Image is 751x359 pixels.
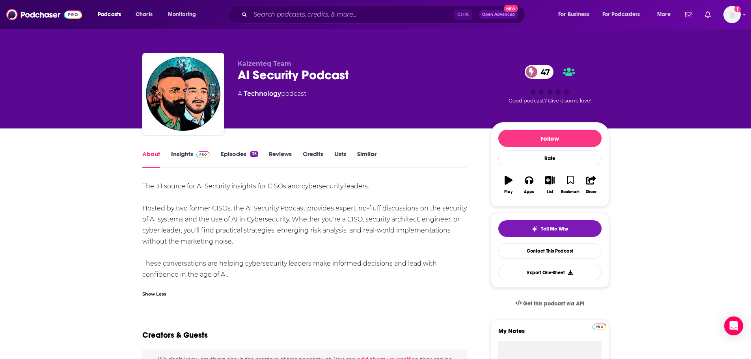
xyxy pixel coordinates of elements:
[524,190,534,194] div: Apps
[723,6,741,23] img: User Profile
[98,9,121,20] span: Podcasts
[250,8,454,21] input: Search podcasts, credits, & more...
[168,9,196,20] span: Monitoring
[560,171,581,199] button: Bookmark
[482,13,515,17] span: Open Advanced
[586,190,596,194] div: Share
[238,89,306,99] div: A podcast
[236,6,533,24] div: Search podcasts, credits, & more...
[597,8,652,21] button: open menu
[539,171,560,199] button: List
[547,190,553,194] div: List
[561,190,580,194] div: Bookmark
[142,150,160,168] a: About
[541,226,568,232] span: Tell Me Why
[498,130,602,147] button: Follow
[498,243,602,259] a: Contact This Podcast
[130,8,157,21] a: Charts
[519,171,539,199] button: Apps
[357,150,376,168] a: Similar
[238,60,291,67] span: Kaizenteq Team
[558,9,589,20] span: For Business
[593,324,606,330] img: Podchaser Pro
[221,150,257,168] a: Episodes35
[581,171,601,199] button: Share
[533,65,554,79] span: 47
[6,7,82,22] img: Podchaser - Follow, Share and Rate Podcasts
[723,6,741,23] button: Show profile menu
[657,9,671,20] span: More
[92,8,131,21] button: open menu
[244,90,281,97] a: Technology
[136,9,153,20] span: Charts
[553,8,599,21] button: open menu
[702,8,714,21] a: Show notifications dropdown
[498,171,519,199] button: Play
[162,8,206,21] button: open menu
[682,8,695,21] a: Show notifications dropdown
[144,54,223,133] img: AI Security Podcast
[509,98,591,104] span: Good podcast? Give it some love!
[142,330,208,340] h2: Creators & Guests
[498,150,602,166] div: Rate
[723,6,741,23] span: Logged in as tyllerbarner
[303,150,323,168] a: Credits
[142,181,468,280] div: The #1 source for AI Security insights for CISOs and cybersecurity leaders. Hosted by two former ...
[479,10,518,19] button: Open AdvancedNew
[498,265,602,280] button: Export One-Sheet
[498,220,602,237] button: tell me why sparkleTell Me Why
[523,300,584,307] span: Get this podcast via API
[509,294,591,313] a: Get this podcast via API
[724,316,743,335] div: Open Intercom Messenger
[250,151,257,157] div: 35
[593,322,606,330] a: Pro website
[269,150,292,168] a: Reviews
[498,327,602,341] label: My Notes
[504,190,512,194] div: Play
[602,9,640,20] span: For Podcasters
[504,5,518,12] span: New
[171,150,210,168] a: InsightsPodchaser Pro
[334,150,346,168] a: Lists
[531,226,538,232] img: tell me why sparkle
[196,151,210,158] img: Podchaser Pro
[491,60,609,109] div: 47Good podcast? Give it some love!
[652,8,680,21] button: open menu
[734,6,741,12] svg: Add a profile image
[454,9,472,20] span: Ctrl K
[525,65,554,79] a: 47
